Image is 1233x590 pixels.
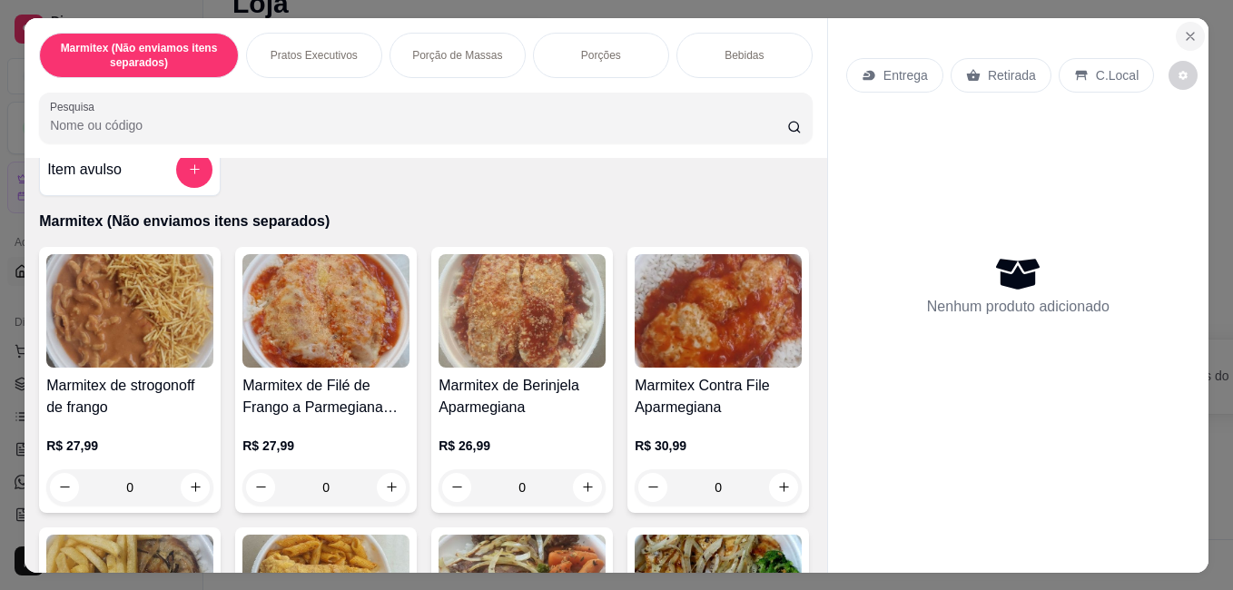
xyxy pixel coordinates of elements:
img: product-image [635,254,802,368]
p: Porções [581,48,621,63]
p: R$ 26,99 [439,437,606,455]
p: R$ 27,99 [46,437,213,455]
p: R$ 27,99 [242,437,409,455]
h4: Marmitex Contra File Aparmegiana [635,375,802,418]
h4: Item avulso [47,159,122,181]
button: decrease-product-quantity [638,473,667,502]
button: decrease-product-quantity [1169,61,1198,90]
button: add-separate-item [176,152,212,188]
h4: Marmitex de strogonoff de frango [46,375,213,418]
button: decrease-product-quantity [442,473,471,502]
button: Close [1176,22,1205,51]
p: Entrega [883,66,928,84]
img: product-image [439,254,606,368]
h4: Marmitex de Berinjela Aparmegiana [439,375,606,418]
input: Pesquisa [50,116,787,134]
p: Marmitex (Não enviamos itens separados) [54,41,223,70]
button: increase-product-quantity [377,473,406,502]
p: Pratos Executivos [271,48,358,63]
p: Porção de Massas [412,48,502,63]
p: Bebidas [725,48,764,63]
p: Retirada [988,66,1036,84]
label: Pesquisa [50,99,101,114]
button: increase-product-quantity [769,473,798,502]
p: R$ 30,99 [635,437,802,455]
p: Nenhum produto adicionado [927,296,1110,318]
button: decrease-product-quantity [246,473,275,502]
p: Marmitex (Não enviamos itens separados) [39,211,813,232]
p: C.Local [1096,66,1139,84]
button: increase-product-quantity [573,473,602,502]
h4: Marmitex de Filé de Frango a Parmegiana 750ml [242,375,409,418]
img: product-image [242,254,409,368]
img: product-image [46,254,213,368]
